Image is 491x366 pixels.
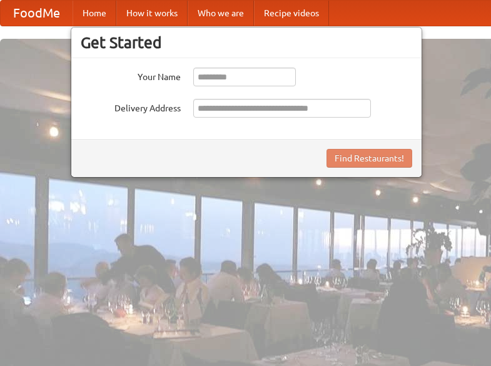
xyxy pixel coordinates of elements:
[81,99,181,114] label: Delivery Address
[116,1,188,26] a: How it works
[81,68,181,83] label: Your Name
[1,1,73,26] a: FoodMe
[73,1,116,26] a: Home
[188,1,254,26] a: Who we are
[81,33,412,52] h3: Get Started
[254,1,329,26] a: Recipe videos
[326,149,412,168] button: Find Restaurants!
